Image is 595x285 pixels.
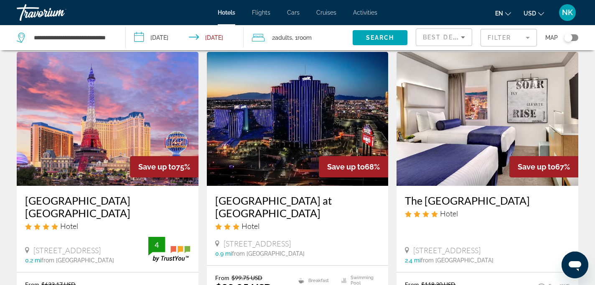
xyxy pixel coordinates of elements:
[130,156,198,177] div: 75%
[292,32,312,44] span: , 1
[413,246,481,255] span: [STREET_ADDRESS]
[17,2,100,23] a: Travorium
[366,34,394,41] span: Search
[231,274,262,281] del: $99.75 USD
[148,240,165,250] div: 4
[215,274,229,281] span: From
[215,194,380,219] a: [GEOGRAPHIC_DATA] at [GEOGRAPHIC_DATA]
[423,32,465,42] mat-select: Sort by
[224,239,291,248] span: [STREET_ADDRESS]
[440,209,458,218] span: Hotel
[207,52,389,186] img: Hotel image
[562,252,588,278] iframe: Button to launch messaging window
[397,52,578,186] img: Hotel image
[218,9,235,16] a: Hotels
[275,34,292,41] span: Adults
[562,8,573,17] span: NK
[25,194,190,219] a: [GEOGRAPHIC_DATA] [GEOGRAPHIC_DATA]
[17,52,198,186] img: Hotel image
[242,221,259,231] span: Hotel
[33,246,101,255] span: [STREET_ADDRESS]
[405,194,570,207] a: The [GEOGRAPHIC_DATA]
[297,34,312,41] span: Room
[126,25,243,50] button: Check-in date: Oct 19, 2025 Check-out date: Oct 24, 2025
[41,257,114,264] span: from [GEOGRAPHIC_DATA]
[405,257,421,264] span: 2.4 mi
[405,209,570,218] div: 4 star Hotel
[287,9,300,16] a: Cars
[25,221,190,231] div: 4 star Hotel
[148,237,190,262] img: trustyou-badge.svg
[557,4,578,21] button: User Menu
[215,221,380,231] div: 3 star Hotel
[545,32,558,44] span: Map
[252,9,270,16] a: Flights
[319,156,388,177] div: 68%
[316,9,336,16] a: Cruises
[524,7,544,19] button: Change currency
[244,25,353,50] button: Travelers: 2 adults, 0 children
[421,257,493,264] span: from [GEOGRAPHIC_DATA]
[509,156,578,177] div: 67%
[215,250,232,257] span: 0.9 mi
[232,250,305,257] span: from [GEOGRAPHIC_DATA]
[558,34,578,41] button: Toggle map
[60,221,78,231] span: Hotel
[25,257,41,264] span: 0.2 mi
[481,28,537,47] button: Filter
[495,7,511,19] button: Change language
[327,162,365,171] span: Save up to
[138,162,176,171] span: Save up to
[423,34,466,41] span: Best Deals
[272,32,292,44] span: 2
[495,10,503,17] span: en
[524,10,536,17] span: USD
[353,30,407,45] button: Search
[353,9,377,16] a: Activities
[518,162,555,171] span: Save up to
